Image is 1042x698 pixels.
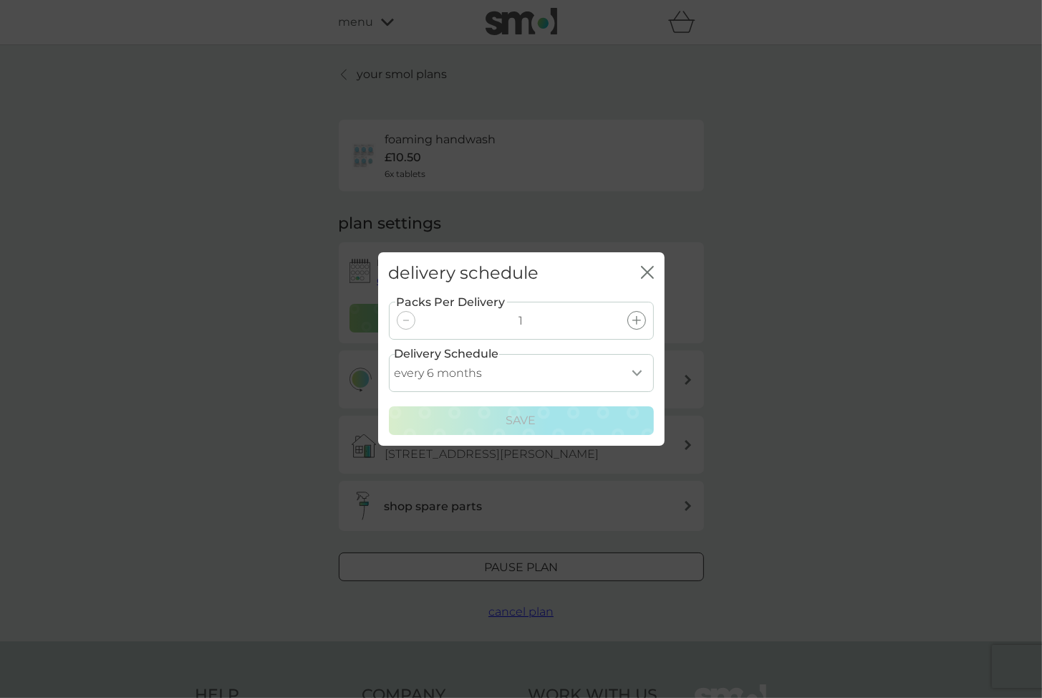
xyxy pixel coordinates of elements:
[395,293,507,312] label: Packs Per Delivery
[389,263,539,284] h2: delivery schedule
[519,312,524,330] p: 1
[641,266,654,281] button: close
[506,411,536,430] p: Save
[389,406,654,435] button: Save
[395,345,499,363] label: Delivery Schedule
